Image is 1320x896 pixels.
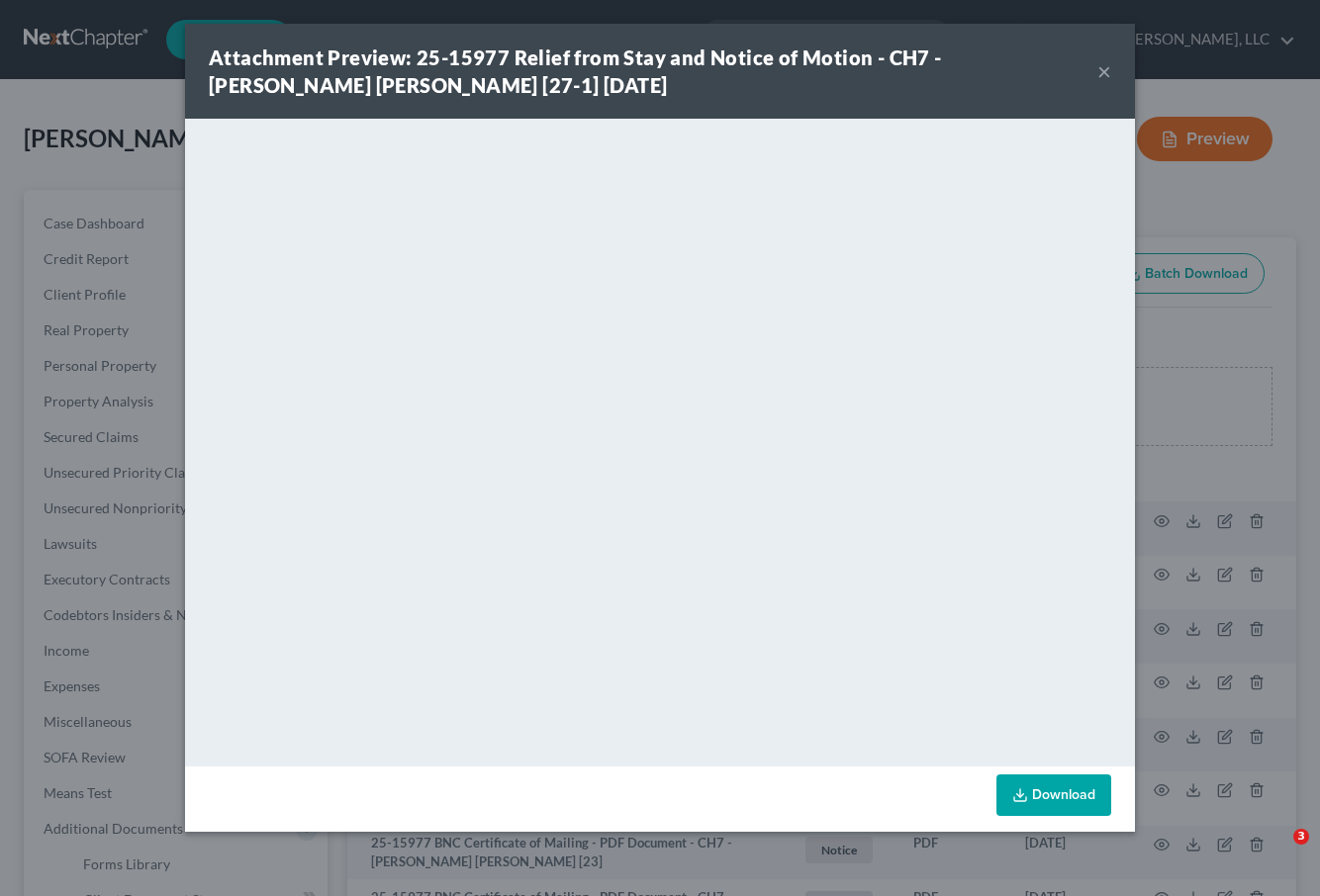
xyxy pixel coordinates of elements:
[1253,829,1300,876] iframe: Intercom live chat
[1097,59,1111,83] button: ×
[209,45,942,97] strong: Attachment Preview: 25-15977 Relief from Stay and Notice of Motion - CH7 - [PERSON_NAME] [PERSON_...
[1293,829,1309,845] span: 3
[996,774,1111,816] a: Download
[185,119,1135,762] iframe: <object ng-attr-data='[URL][DOMAIN_NAME]' type='application/pdf' width='100%' height='650px'></ob...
